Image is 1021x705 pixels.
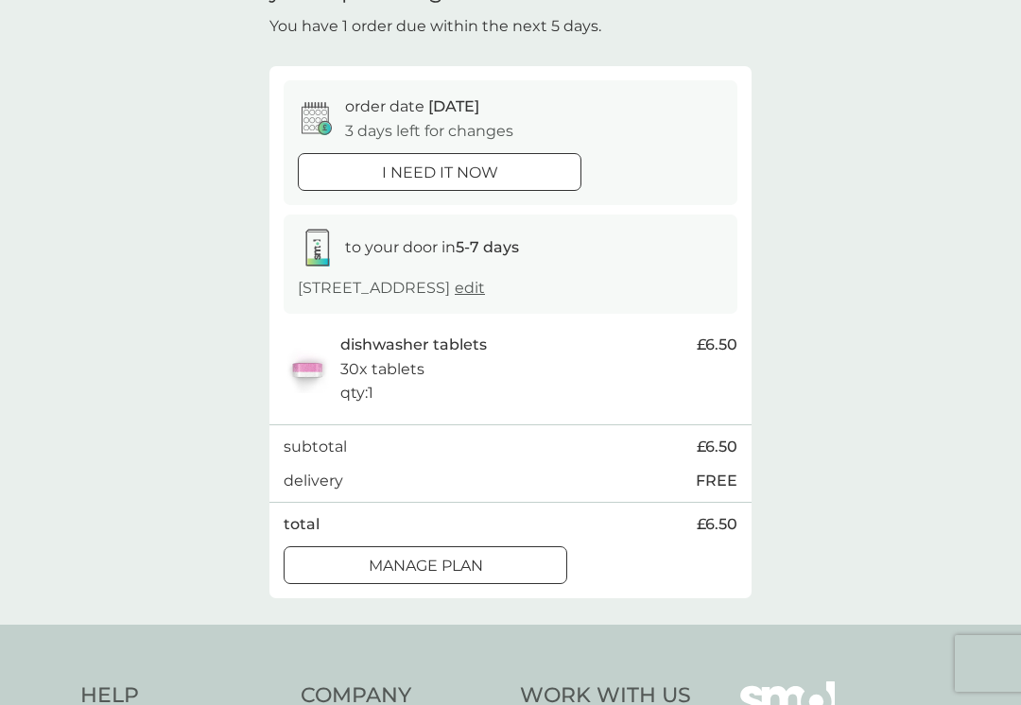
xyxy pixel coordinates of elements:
p: FREE [696,469,737,493]
span: to your door in [345,238,519,256]
p: You have 1 order due within the next 5 days. [269,14,601,39]
p: Manage plan [369,554,483,578]
strong: 5-7 days [456,238,519,256]
p: order date [345,95,479,119]
p: delivery [284,469,343,493]
span: £6.50 [697,512,737,537]
span: [DATE] [428,97,479,115]
p: 3 days left for changes [345,119,513,144]
a: edit [455,279,485,297]
p: total [284,512,320,537]
button: i need it now [298,153,581,191]
button: Manage plan [284,546,567,584]
p: i need it now [382,161,498,185]
p: subtotal [284,435,347,459]
span: £6.50 [697,333,737,357]
p: 30x tablets [340,357,424,382]
span: £6.50 [697,435,737,459]
p: dishwasher tablets [340,333,487,357]
p: [STREET_ADDRESS] [298,276,485,301]
p: qty : 1 [340,381,373,405]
